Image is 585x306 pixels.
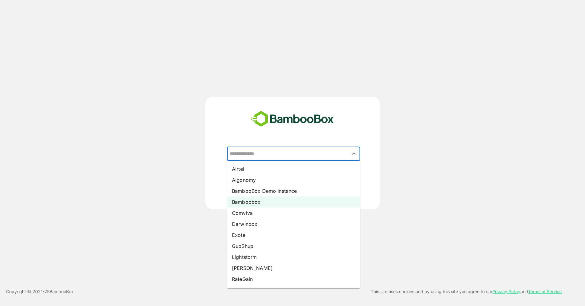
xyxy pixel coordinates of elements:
button: Close [350,150,358,158]
li: BambooBox Demo Instance [227,185,360,196]
li: Algonomy [227,174,360,185]
a: Terms of Service [528,289,562,294]
li: Exotel [227,229,360,241]
img: bamboobox [248,109,337,129]
li: Bamboobox [227,196,360,207]
li: Lightstorm [227,252,360,263]
p: This site uses cookies and by using this site you agree to our and [371,288,562,295]
li: SPECTRA VISION [227,285,360,296]
li: RateGain [227,274,360,285]
li: Darwinbox [227,218,360,229]
li: Airtel [227,163,360,174]
li: Comviva [227,207,360,218]
li: [PERSON_NAME] [227,263,360,274]
li: GupShup [227,241,360,252]
p: Copyright © 2021- 25 BambooBox [6,288,74,295]
a: Privacy Policy [492,289,520,294]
